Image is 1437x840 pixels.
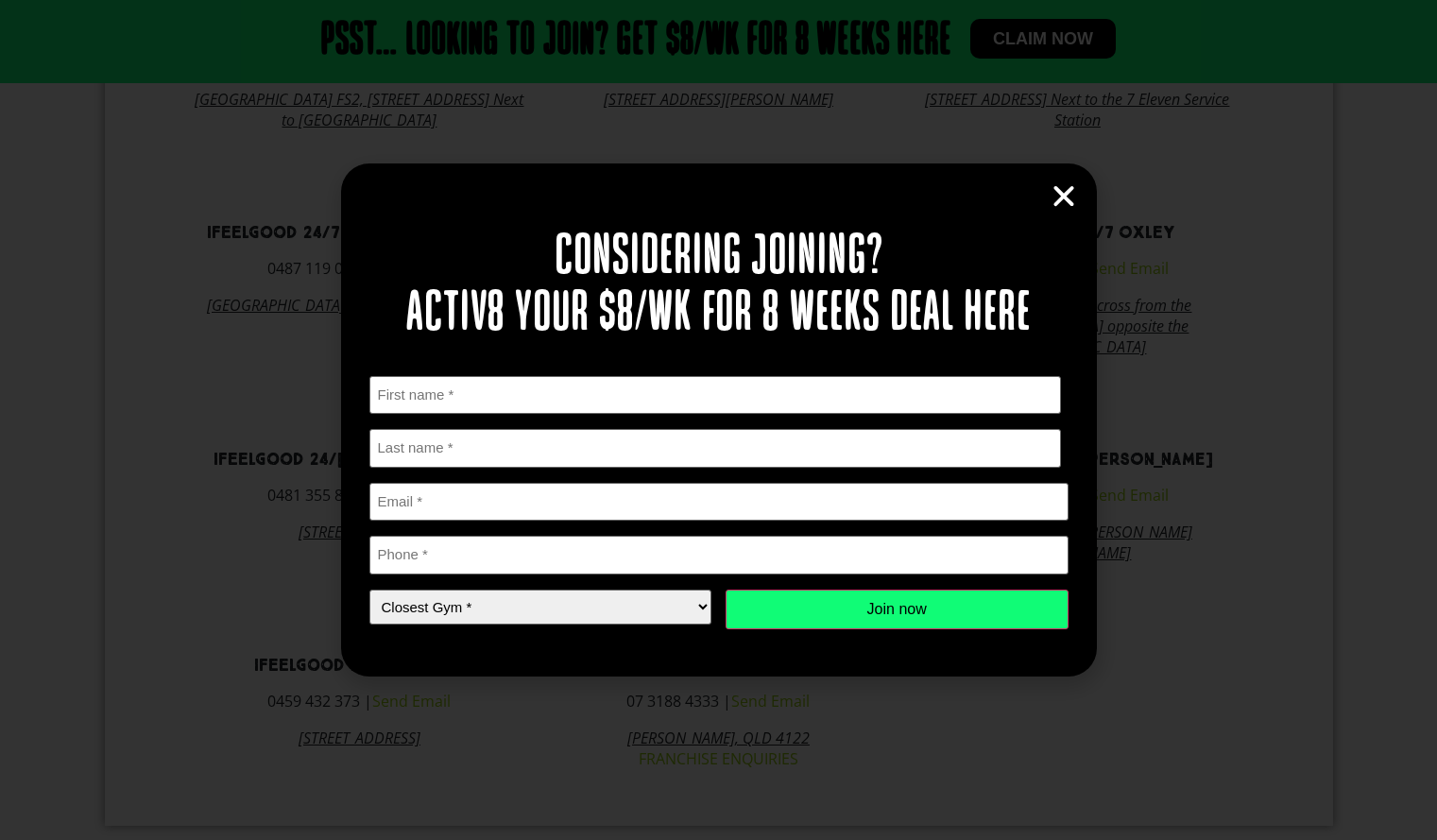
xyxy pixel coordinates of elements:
input: Last name * [369,429,1062,468]
input: Email * [369,483,1069,522]
input: Join now [726,590,1069,629]
h2: Considering joining? Activ8 your $8/wk for 8 weeks deal here [369,230,1069,343]
a: Close [1050,182,1078,211]
input: Phone * [369,536,1069,574]
input: First name * [369,376,1062,415]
